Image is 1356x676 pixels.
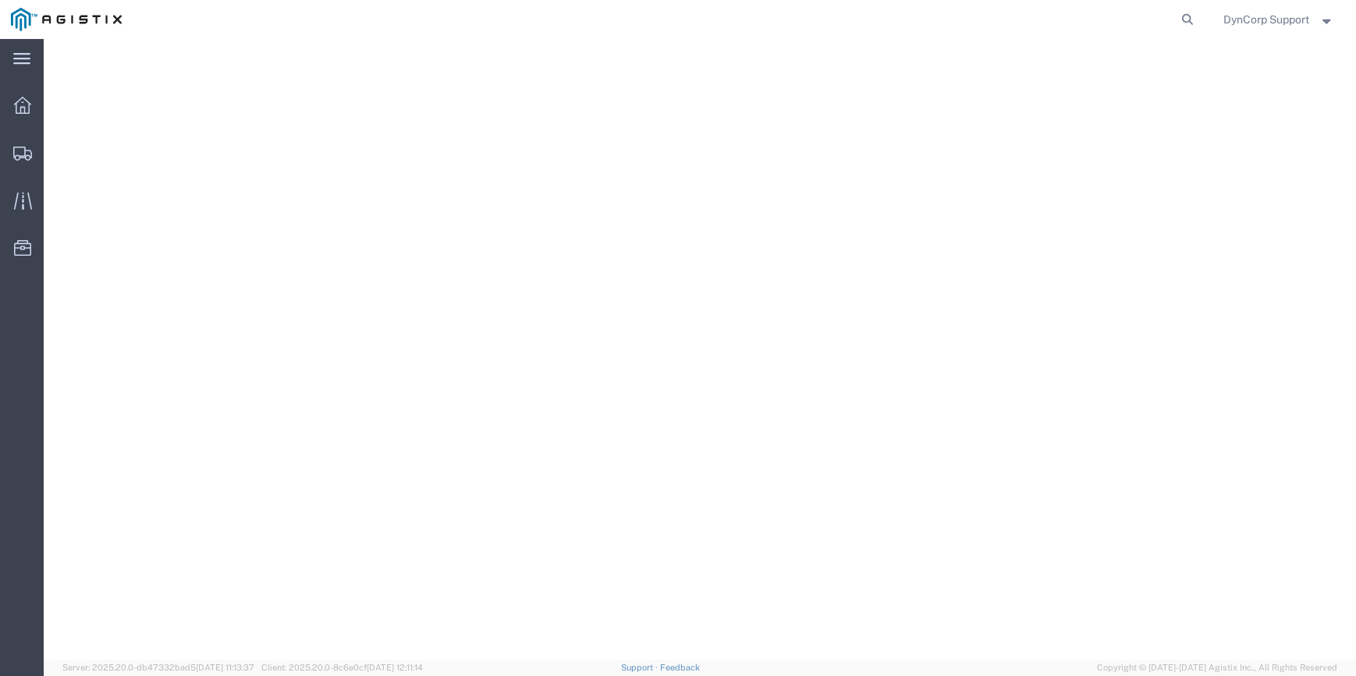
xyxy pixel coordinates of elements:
img: logo [11,8,122,31]
span: Server: 2025.20.0-db47332bad5 [62,663,254,672]
span: [DATE] 12:11:14 [367,663,423,672]
a: Support [621,663,660,672]
span: DynCorp Support [1223,11,1309,28]
button: DynCorp Support [1223,10,1335,29]
a: Feedback [660,663,700,672]
span: Client: 2025.20.0-8c6e0cf [261,663,423,672]
span: [DATE] 11:13:37 [196,663,254,672]
span: Copyright © [DATE]-[DATE] Agistix Inc., All Rights Reserved [1097,661,1337,674]
iframe: FS Legacy Container [44,39,1356,660]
